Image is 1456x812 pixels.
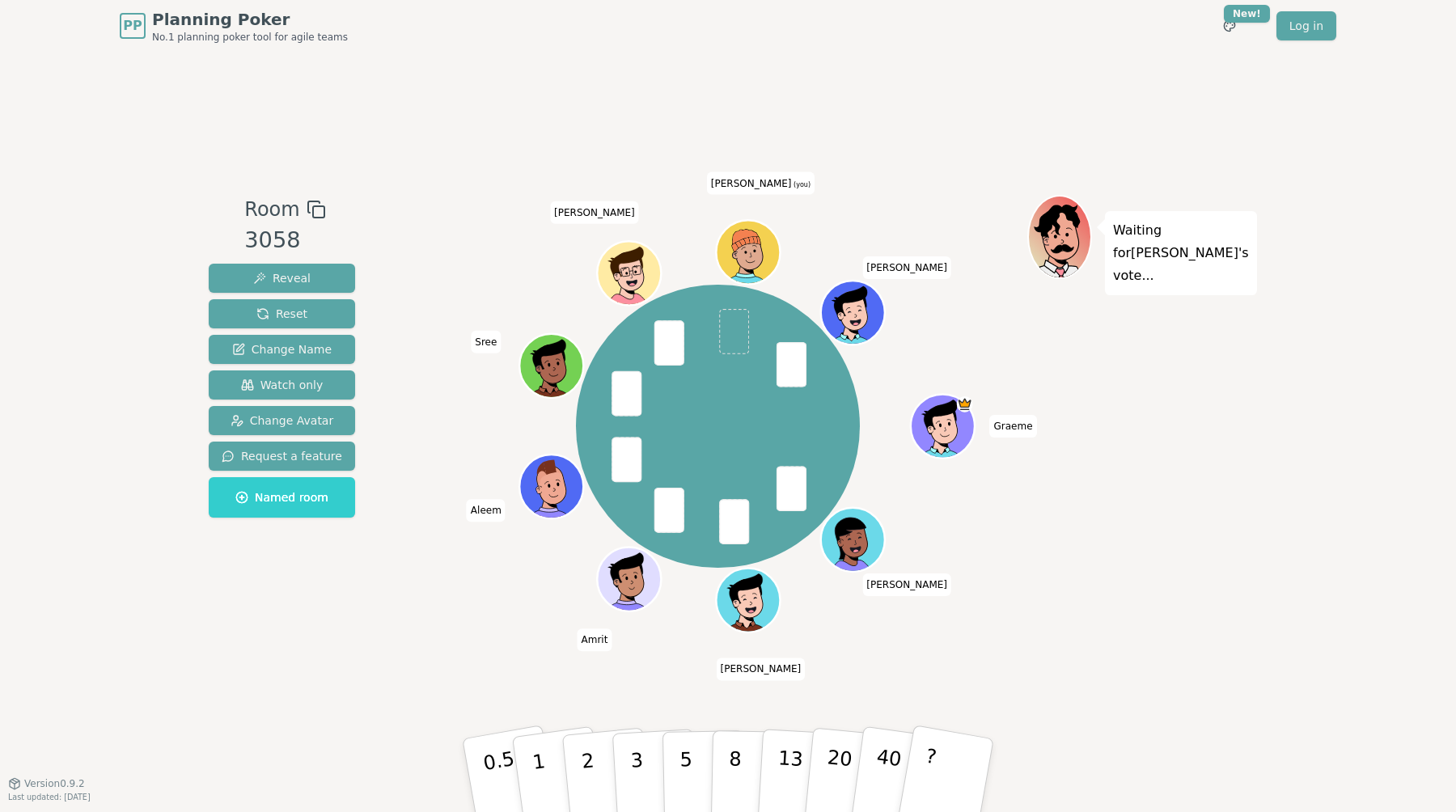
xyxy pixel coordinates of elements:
span: Request a feature [222,448,342,464]
a: Log in [1276,11,1336,40]
span: Named room [235,489,328,505]
span: Version 0.9.2 [24,777,85,790]
span: Click to change your name [862,256,951,279]
button: Change Avatar [209,406,355,435]
button: Request a feature [209,442,355,471]
span: Room [244,195,299,224]
span: Planning Poker [152,8,348,31]
span: Change Name [232,341,332,357]
span: Graeme is the host [957,396,973,412]
button: Reset [209,299,355,328]
div: 3058 [244,224,325,257]
button: Click to change your avatar [718,222,778,282]
span: Reset [256,306,307,322]
span: Watch only [241,377,324,393]
button: Version0.9.2 [8,777,85,790]
div: New! [1224,5,1270,23]
span: No.1 planning poker tool for agile teams [152,31,348,44]
span: Click to change your name [717,658,806,680]
span: PP [123,16,142,36]
a: PPPlanning PokerNo.1 planning poker tool for agile teams [120,8,348,44]
p: Waiting for [PERSON_NAME] 's vote... [1113,219,1249,287]
button: New! [1215,11,1244,40]
button: Named room [209,477,355,518]
span: Click to change your name [862,573,951,596]
span: Click to change your name [707,172,815,195]
span: (you) [792,181,811,188]
span: Last updated: [DATE] [8,793,91,801]
button: Watch only [209,370,355,400]
span: Click to change your name [989,415,1036,438]
button: Reveal [209,264,355,293]
span: Click to change your name [471,331,501,353]
span: Reveal [253,270,311,286]
span: Click to change your name [578,628,612,651]
span: Change Avatar [231,412,334,429]
span: Click to change your name [550,201,639,224]
span: Click to change your name [467,499,506,522]
button: Change Name [209,335,355,364]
